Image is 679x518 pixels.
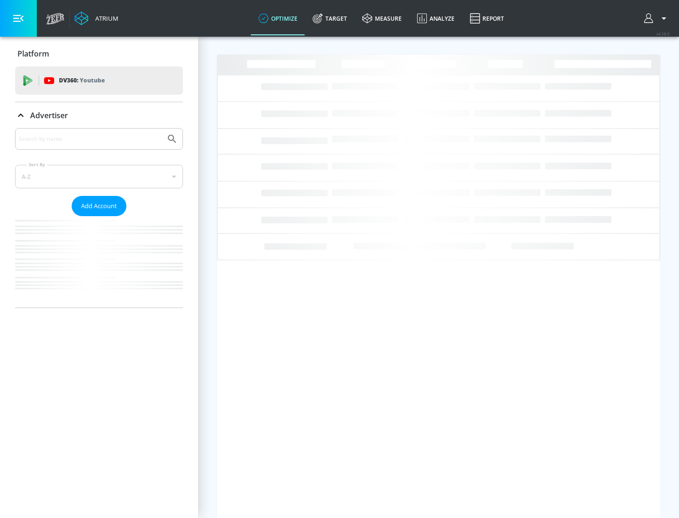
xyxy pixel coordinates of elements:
div: Advertiser [15,102,183,129]
a: Report [462,1,512,35]
div: Advertiser [15,128,183,308]
div: DV360: Youtube [15,66,183,95]
a: Atrium [75,11,118,25]
input: Search by name [19,133,162,145]
a: optimize [251,1,305,35]
button: Add Account [72,196,126,216]
label: Sort By [27,162,47,168]
span: Add Account [81,201,117,211]
p: Advertiser [30,110,68,121]
span: v 4.28.0 [656,31,670,36]
div: Atrium [91,14,118,23]
p: Youtube [80,75,105,85]
p: DV360: [59,75,105,86]
p: Platform [17,49,49,59]
a: measure [355,1,409,35]
div: A-Z [15,165,183,188]
nav: list of Advertiser [15,216,183,308]
a: Target [305,1,355,35]
div: Platform [15,40,183,67]
a: Analyze [409,1,462,35]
